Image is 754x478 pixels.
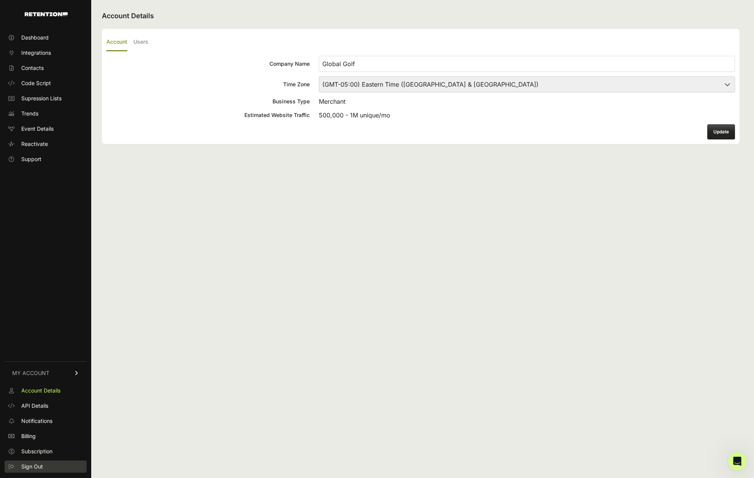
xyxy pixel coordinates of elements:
h2: Account Details [102,11,740,21]
span: MY ACCOUNT [12,369,49,377]
a: Account Details [5,385,87,397]
span: Supression Lists [21,95,62,102]
a: Notifications [5,415,87,427]
span: Dashboard [21,34,49,41]
span: Subscription [21,448,52,455]
span: Support [21,155,41,163]
a: Integrations [5,47,87,59]
iframe: Intercom live chat [728,452,746,470]
a: Event Details [5,123,87,135]
a: Supression Lists [5,92,87,104]
a: Code Script [5,77,87,89]
span: Account Details [21,387,60,394]
div: Estimated Website Traffic [106,111,310,119]
a: Subscription [5,445,87,457]
a: MY ACCOUNT [5,361,87,385]
div: Merchant [319,97,735,106]
a: Billing [5,430,87,442]
span: Reactivate [21,140,48,148]
span: Integrations [21,49,51,57]
a: Reactivate [5,138,87,150]
a: Sign Out [5,461,87,473]
span: Code Script [21,79,51,87]
div: Company Name [106,60,310,68]
a: API Details [5,400,87,412]
a: Contacts [5,62,87,74]
label: Users [133,33,148,51]
div: 500,000 - 1M unique/mo [319,111,735,120]
span: Notifications [21,417,52,425]
a: Support [5,153,87,165]
span: Event Details [21,125,54,133]
span: API Details [21,402,48,410]
div: Business Type [106,98,310,105]
a: Trends [5,108,87,120]
button: Update [707,124,735,139]
span: Billing [21,432,36,440]
span: Sign Out [21,463,43,470]
span: Contacts [21,64,44,72]
span: Trends [21,110,38,117]
select: Time Zone [319,76,735,92]
img: Retention.com [25,12,68,16]
label: Account [106,33,127,51]
a: Dashboard [5,32,87,44]
input: Company Name [319,56,735,72]
div: Time Zone [106,81,310,88]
